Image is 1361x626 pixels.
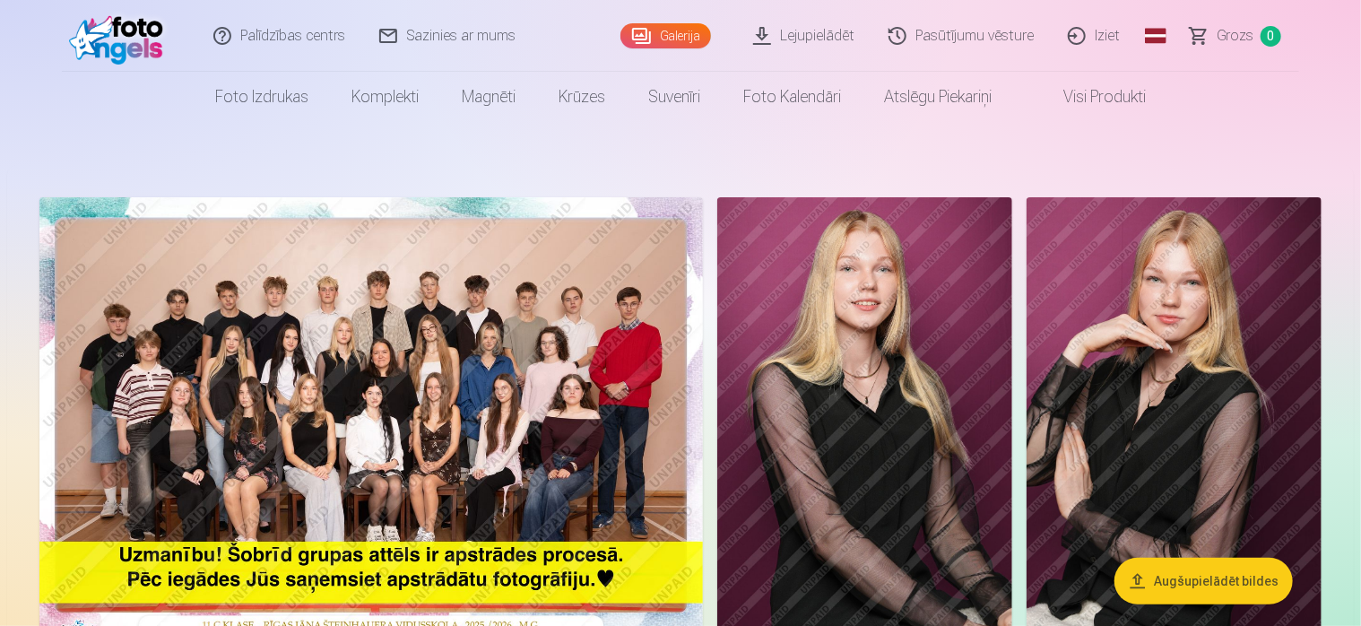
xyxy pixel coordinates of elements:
[537,72,627,122] a: Krūzes
[1217,25,1253,47] span: Grozs
[722,72,863,122] a: Foto kalendāri
[1261,26,1281,47] span: 0
[620,23,711,48] a: Galerija
[1114,558,1293,604] button: Augšupielādēt bildes
[330,72,440,122] a: Komplekti
[440,72,537,122] a: Magnēti
[69,7,172,65] img: /fa1
[1013,72,1167,122] a: Visi produkti
[194,72,330,122] a: Foto izdrukas
[863,72,1013,122] a: Atslēgu piekariņi
[627,72,722,122] a: Suvenīri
